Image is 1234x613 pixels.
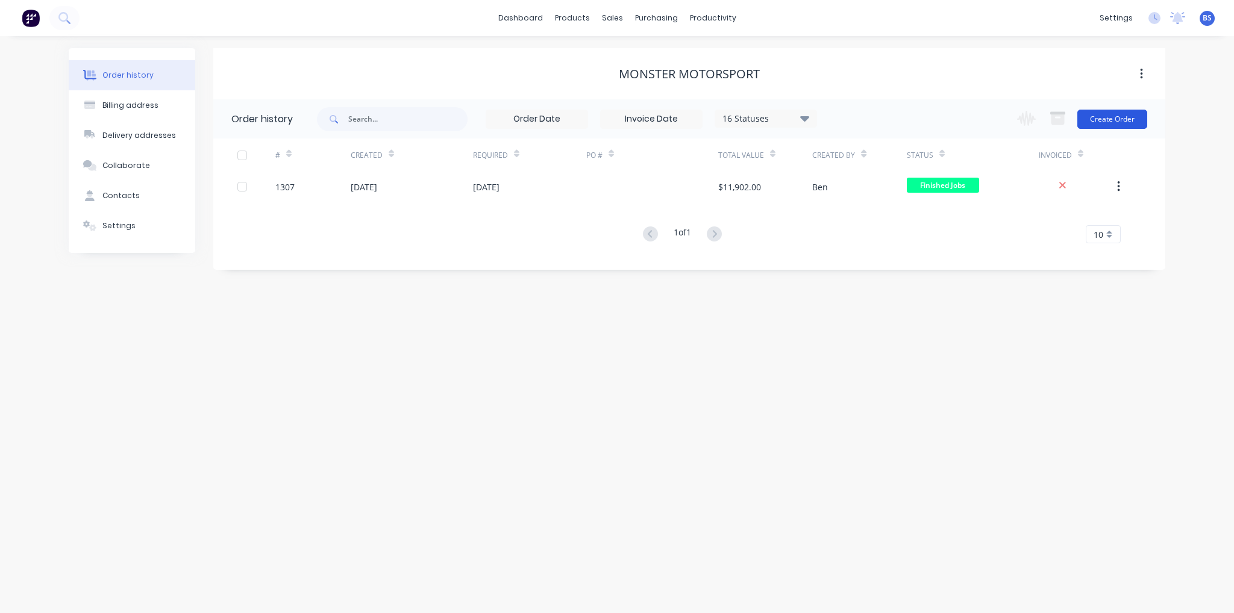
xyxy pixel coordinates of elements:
div: Required [473,138,586,172]
div: settings [1094,9,1139,27]
div: # [275,150,280,161]
span: BS [1203,13,1212,23]
div: Created By [812,150,855,161]
button: Delivery addresses [69,120,195,151]
div: Delivery addresses [102,130,176,141]
div: $11,902.00 [718,181,761,193]
button: Create Order [1077,110,1147,129]
div: Invoiced [1039,138,1114,172]
div: Created By [812,138,906,172]
div: Required [473,150,508,161]
div: Status [907,138,1039,172]
button: Billing address [69,90,195,120]
div: Status [907,150,933,161]
input: Search... [348,107,468,131]
div: 1 of 1 [674,226,691,243]
div: Collaborate [102,160,150,171]
div: Created [351,138,473,172]
button: Collaborate [69,151,195,181]
div: 1307 [275,181,295,193]
div: PO # [586,150,603,161]
button: Order history [69,60,195,90]
div: Contacts [102,190,140,201]
button: Settings [69,211,195,241]
button: Contacts [69,181,195,211]
div: productivity [684,9,742,27]
div: products [549,9,596,27]
input: Invoice Date [601,110,702,128]
div: sales [596,9,629,27]
div: purchasing [629,9,684,27]
div: Total Value [718,150,764,161]
a: dashboard [492,9,549,27]
div: # [275,138,351,172]
div: Order history [102,70,154,81]
div: Monster Motorsport [619,67,760,81]
div: [DATE] [351,181,377,193]
div: [DATE] [473,181,500,193]
div: Created [351,150,383,161]
input: Order Date [486,110,587,128]
span: Finished Jobs [907,178,979,193]
div: Invoiced [1039,150,1072,161]
div: 16 Statuses [715,112,816,125]
div: Ben [812,181,828,193]
div: PO # [586,138,718,172]
div: Billing address [102,100,158,111]
div: Total Value [718,138,812,172]
div: Settings [102,220,136,231]
img: Factory [22,9,40,27]
span: 10 [1094,228,1103,241]
div: Order history [231,112,293,126]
